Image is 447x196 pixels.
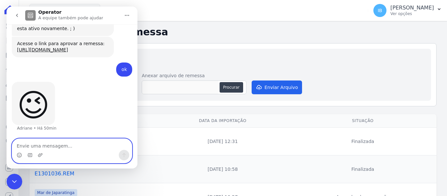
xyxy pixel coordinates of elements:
div: [PERSON_NAME], prontinho. Contrato esta ativo novamente. ; ) [10,12,102,25]
a: E1301036.REM [35,170,154,178]
button: Mar De Japaratinga [29,4,100,16]
button: Upload do anexo [31,146,36,151]
p: Ver opções [390,11,434,16]
div: Adriane diz… [5,75,126,133]
p: A equipe também pode ajudar [32,8,97,15]
td: Finalizada [289,155,437,183]
div: winkAdriane • Há 50min [5,75,48,118]
div: Adriane • Há 50min [10,120,50,124]
button: Enviar Arquivo [252,80,302,94]
a: [URL][DOMAIN_NAME] [10,41,62,46]
p: [PERSON_NAME] [390,5,434,11]
h2: Importar nova remessa [40,54,426,63]
td: Finalizada [289,128,437,155]
td: [DATE] 10:58 [156,155,289,183]
button: Selecionador de GIF [21,146,26,151]
div: ok [110,56,126,70]
h2: Importações de Remessa [29,26,437,38]
div: Acesse o link para aprovar a remessa:[URL][DOMAIN_NAME] [5,30,107,51]
iframe: Intercom live chat [7,7,137,169]
div: ok [115,60,120,66]
iframe: Intercom live chat [7,174,22,189]
div: Acesse o link para aprovar a remessa: [10,34,102,47]
div: Adriane diz… [5,30,126,56]
div: Adriane diz… [5,9,126,30]
button: Procurar [220,82,243,93]
button: Enviar uma mensagem [112,143,123,154]
th: Data da Importação [156,114,289,128]
button: Selecionador de Emoji [10,146,15,151]
span: IB [378,8,382,13]
button: IB [PERSON_NAME] Ver opções [368,1,447,20]
button: Início [114,3,127,15]
td: [DATE] 12:31 [156,128,289,155]
div: [PERSON_NAME], prontinho. Contrato esta ativo novamente. ; ) [5,9,107,29]
div: Ieda diz… [5,56,126,76]
div: wink [10,83,43,115]
label: Anexar arquivo de remessa [142,72,246,79]
th: Situação [289,114,437,128]
textarea: Envie uma mensagem... [6,132,125,143]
